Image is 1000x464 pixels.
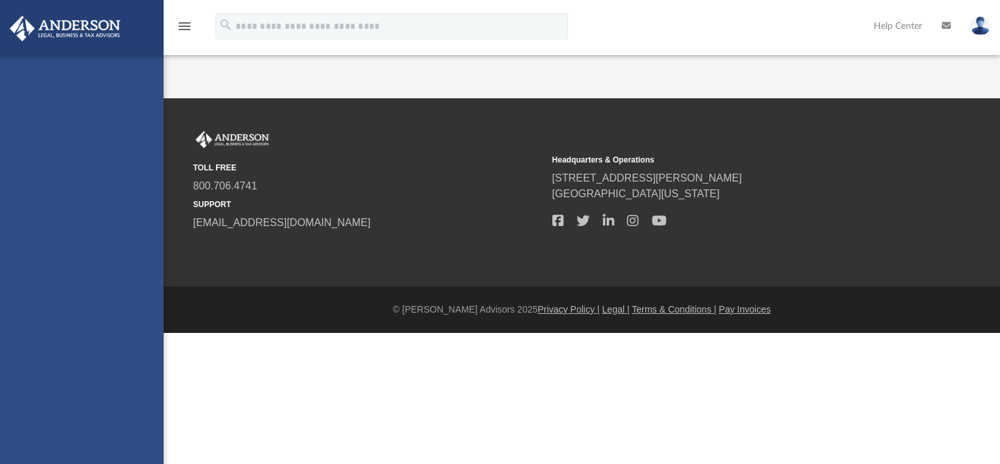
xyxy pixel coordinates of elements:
i: search [219,18,233,32]
a: [STREET_ADDRESS][PERSON_NAME] [552,172,742,184]
a: [EMAIL_ADDRESS][DOMAIN_NAME] [193,217,370,228]
img: Anderson Advisors Platinum Portal [6,16,124,41]
a: Terms & Conditions | [632,304,717,315]
img: User Pic [971,16,990,35]
div: © [PERSON_NAME] Advisors 2025 [164,303,1000,317]
img: Anderson Advisors Platinum Portal [193,131,272,148]
small: TOLL FREE [193,162,543,174]
small: SUPPORT [193,199,543,210]
a: [GEOGRAPHIC_DATA][US_STATE] [552,188,720,199]
a: Legal | [602,304,630,315]
a: Pay Invoices [719,304,770,315]
a: menu [177,25,192,34]
i: menu [177,18,192,34]
a: Privacy Policy | [538,304,600,315]
a: 800.706.4741 [193,180,257,191]
small: Headquarters & Operations [552,154,902,166]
